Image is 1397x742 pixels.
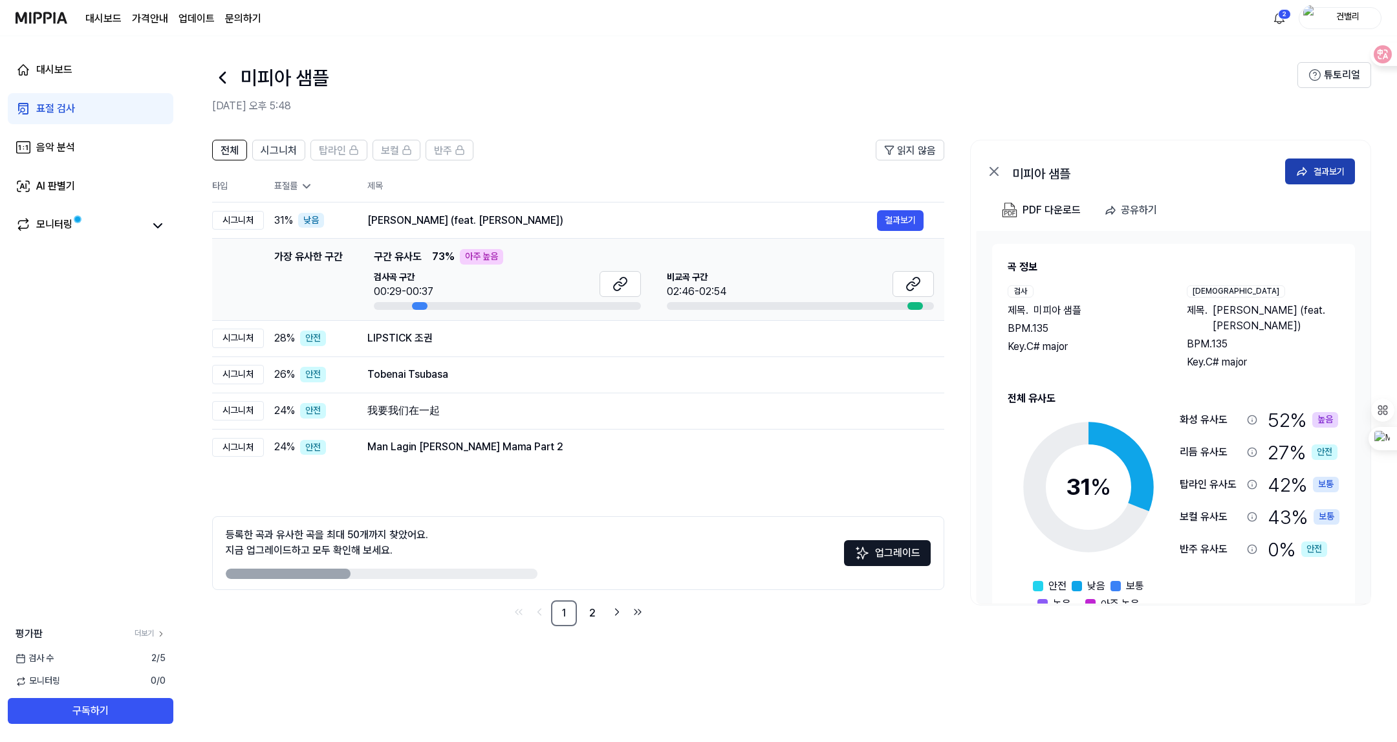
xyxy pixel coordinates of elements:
div: Man Lagin [PERSON_NAME] Mama Part 2 [367,439,924,455]
div: 반주 유사도 [1180,541,1242,557]
button: 결과보기 [1285,158,1355,184]
span: 73 % [432,249,455,265]
span: 미피아 샘플 [1034,303,1081,318]
a: AI 판별기 [8,171,173,202]
div: 02:46-02:54 [667,284,726,300]
th: 제목 [367,171,944,202]
button: 튜토리얼 [1297,62,1371,88]
a: Go to next page [608,603,626,621]
div: 31 [1066,470,1111,505]
span: 안전 [1048,578,1067,594]
div: 보컬 유사도 [1180,509,1242,525]
span: 높음 [1053,596,1071,612]
a: 대시보드 [85,11,122,27]
a: 모니터링 [16,217,145,235]
button: 보컬 [373,140,420,160]
span: 검사곡 구간 [374,271,433,284]
div: 등록한 곡과 유사한 곡을 최대 50개까지 찾았어요. 지금 업그레이드하고 모두 확인해 보세요. [226,527,428,558]
a: Sparkles업그레이드 [844,551,931,563]
div: 안전 [300,331,326,346]
span: 반주 [434,143,452,158]
a: 표절 검사 [8,93,173,124]
span: 26 % [274,367,295,382]
div: Key. C# major [1187,355,1340,370]
button: 구독하기 [8,698,173,724]
a: 2 [579,600,605,626]
div: BPM. 135 [1008,321,1161,336]
div: 표절 검사 [36,101,75,116]
div: 화성 유사도 [1180,412,1242,428]
h2: 곡 정보 [1008,259,1339,275]
img: profile [1303,5,1319,31]
div: 모니터링 [36,217,72,235]
span: 31 % [274,213,293,228]
div: 안전 [1301,541,1327,557]
span: 0 / 0 [151,675,166,688]
a: 1 [551,600,577,626]
a: 음악 분석 [8,132,173,163]
div: 시그니처 [212,401,264,420]
div: 공유하기 [1121,202,1157,219]
span: 낮음 [1087,578,1105,594]
div: 보통 [1313,477,1339,492]
span: 탑라인 [319,143,346,158]
a: 문의하기 [225,11,261,27]
span: 보컬 [381,143,399,158]
button: 공유하기 [1099,197,1167,223]
button: 업그레이드 [844,540,931,566]
div: 시그니처 [212,329,264,348]
img: 알림 [1272,10,1287,26]
div: 我要我们在一起 [367,403,924,419]
div: 아주 높음 [460,249,503,265]
a: 대시보드 [8,54,173,85]
button: 전체 [212,140,247,160]
button: 읽지 않음 [876,140,944,160]
div: PDF 다운로드 [1023,202,1081,219]
span: 2 / 5 [151,652,166,665]
button: 탑라인 [310,140,367,160]
div: 00:29-00:37 [374,284,433,300]
span: 평가판 [16,626,43,642]
span: [PERSON_NAME] (feat. [PERSON_NAME]) [1213,303,1340,334]
img: Sparkles [854,545,870,561]
span: 24 % [274,439,295,455]
div: 0 % [1268,536,1327,563]
div: LIPSTICK 조권 [367,331,924,346]
div: 가장 유사한 구간 [274,249,343,310]
span: 읽지 않음 [897,143,936,158]
div: BPM. 135 [1187,336,1340,352]
div: 검사 [1008,285,1034,298]
div: 시그니처 [212,211,264,230]
img: PDF Download [1002,202,1017,218]
a: Go to last page [629,603,647,621]
div: Key. C# major [1008,339,1161,355]
a: 결과보기 [877,210,924,231]
span: 시그니처 [261,143,297,158]
div: 43 % [1268,503,1339,530]
div: 2 [1278,9,1291,19]
div: Tobenai Tsubasa [367,367,924,382]
a: Go to previous page [530,603,548,621]
div: 음악 분석 [36,140,75,155]
span: 검사 수 [16,652,54,665]
div: AI 판별기 [36,179,75,194]
div: 42 % [1268,471,1339,498]
div: 건밸리 [1323,10,1373,25]
span: 모니터링 [16,675,60,688]
h1: 미피아 샘플 [241,64,329,91]
h2: 전체 유사도 [1008,391,1339,406]
nav: pagination [212,600,944,626]
button: 반주 [426,140,473,160]
span: 구간 유사도 [374,249,422,265]
span: 아주 높음 [1101,596,1140,612]
div: 안전 [300,403,326,419]
button: PDF 다운로드 [999,197,1083,223]
div: 표절률 [274,180,347,193]
div: 탑라인 유사도 [1180,477,1242,492]
a: 곡 정보검사제목.미피아 샘플BPM.135Key.C# major[DEMOGRAPHIC_DATA]제목.[PERSON_NAME] (feat. [PERSON_NAME])BPM.135... [977,231,1370,604]
div: 안전 [300,367,326,382]
div: [DEMOGRAPHIC_DATA] [1187,285,1285,298]
a: 업데이트 [179,11,215,27]
div: [PERSON_NAME] (feat. [PERSON_NAME]) [367,213,877,228]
